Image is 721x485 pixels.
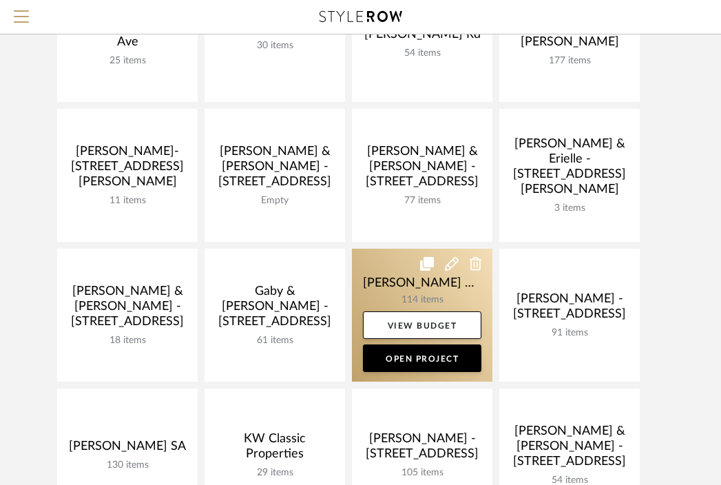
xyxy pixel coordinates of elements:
div: 25 items [68,55,187,67]
div: 30 items [216,40,334,52]
div: 3 items [510,203,629,214]
div: [PERSON_NAME] - [STREET_ADDRESS] [363,431,481,467]
div: [PERSON_NAME] & [PERSON_NAME] - [STREET_ADDRESS] [363,144,481,195]
div: 29 items [216,467,334,479]
div: 54 items [363,48,481,59]
div: 130 items [68,460,187,471]
div: [PERSON_NAME]- [STREET_ADDRESS][PERSON_NAME] [68,144,187,195]
div: KW Classic Properties [216,431,334,467]
div: 91 items [510,327,629,339]
div: [PERSON_NAME] & Erielle - [STREET_ADDRESS][PERSON_NAME] [510,136,629,203]
div: 11 items [68,195,187,207]
div: 18 items [68,335,187,347]
div: [PERSON_NAME] & [PERSON_NAME] -[STREET_ADDRESS] [68,284,187,335]
a: Open Project [363,344,481,372]
div: Gaby & [PERSON_NAME] -[STREET_ADDRESS] [216,284,334,335]
a: View Budget [363,311,481,339]
div: [PERSON_NAME] & [PERSON_NAME] - [STREET_ADDRESS] [510,424,629,475]
div: Empty [216,195,334,207]
div: [PERSON_NAME] & [PERSON_NAME] -[STREET_ADDRESS] [216,144,334,195]
div: [PERSON_NAME] SA [68,439,187,460]
div: 177 items [510,55,629,67]
div: 77 items [363,195,481,207]
div: 105 items [363,467,481,479]
div: 61 items [216,335,334,347]
div: [PERSON_NAME] - [STREET_ADDRESS] [510,291,629,327]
